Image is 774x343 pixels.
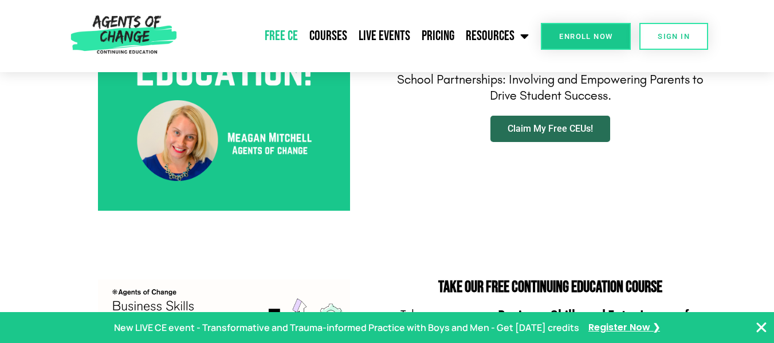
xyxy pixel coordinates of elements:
a: SIGN IN [639,23,708,50]
a: Resources [460,22,535,50]
span: SIGN IN [658,33,690,40]
button: Close Banner [755,321,768,334]
a: Enroll Now [541,23,631,50]
p: Take our course on ! [393,307,708,340]
a: Live Events [353,22,416,50]
span: Claim My Free CEUs! [508,124,593,133]
p: New LIVE CE event - Transformative and Trauma-informed Practice with Boys and Men - Get [DATE] cr... [114,320,579,336]
a: Free CE [259,22,304,50]
a: Pricing [416,22,460,50]
a: Claim My Free CEUs! [490,116,610,142]
a: Courses [304,22,353,50]
h2: Take Our FREE Continuing Education Course [393,279,708,295]
p: Earn by taking our course on Powerful Home-School Partnerships: Involving and Empowering Parents ... [393,55,708,104]
span: Enroll Now [559,33,612,40]
nav: Menu [182,22,535,50]
b: Business Skills and Extra Income for Social Workers and Mental Health Professionals [414,307,700,339]
a: Register Now ❯ [588,320,660,336]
